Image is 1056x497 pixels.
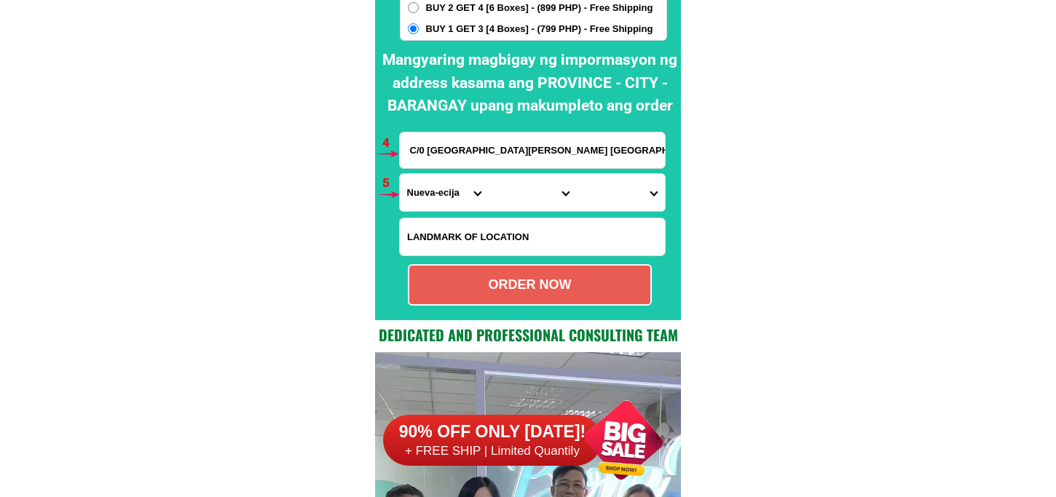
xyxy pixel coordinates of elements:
span: BUY 1 GET 3 [4 Boxes] - (799 PHP) - Free Shipping [426,22,653,36]
h2: Mangyaring magbigay ng impormasyon ng address kasama ang PROVINCE - CITY - BARANGAY upang makumpl... [379,49,681,118]
input: Input address [400,132,665,168]
input: Input LANDMARKOFLOCATION [400,218,665,255]
select: Select commune [576,174,664,211]
span: BUY 2 GET 4 [6 Boxes] - (899 PHP) - Free Shipping [426,1,653,15]
h2: Dedicated and professional consulting team [375,324,681,346]
select: Select province [400,174,488,211]
h6: 90% OFF ONLY [DATE]! [383,421,602,443]
h6: + FREE SHIP | Limited Quantily [383,443,602,459]
input: BUY 1 GET 3 [4 Boxes] - (799 PHP) - Free Shipping [408,23,419,34]
h6: 4 [382,134,399,153]
select: Select district [488,174,576,211]
input: BUY 2 GET 4 [6 Boxes] - (899 PHP) - Free Shipping [408,2,419,13]
div: ORDER NOW [409,275,650,295]
h6: 5 [382,174,399,193]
